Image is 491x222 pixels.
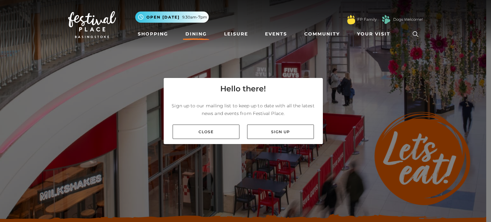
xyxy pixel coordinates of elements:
[357,31,390,37] span: Your Visit
[135,11,209,23] button: Open [DATE] 9.30am-7pm
[247,125,314,139] a: Sign up
[135,28,171,40] a: Shopping
[182,14,207,20] span: 9.30am-7pm
[222,28,251,40] a: Leisure
[220,83,266,95] h4: Hello there!
[357,17,377,22] a: FP Family
[393,17,423,22] a: Dogs Welcome!
[68,11,116,38] img: Festival Place Logo
[146,14,180,20] span: Open [DATE]
[262,28,290,40] a: Events
[173,125,239,139] a: Close
[355,28,396,40] a: Your Visit
[302,28,342,40] a: Community
[169,102,318,117] p: Sign up to our mailing list to keep up to date with all the latest news and events from Festival ...
[183,28,209,40] a: Dining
